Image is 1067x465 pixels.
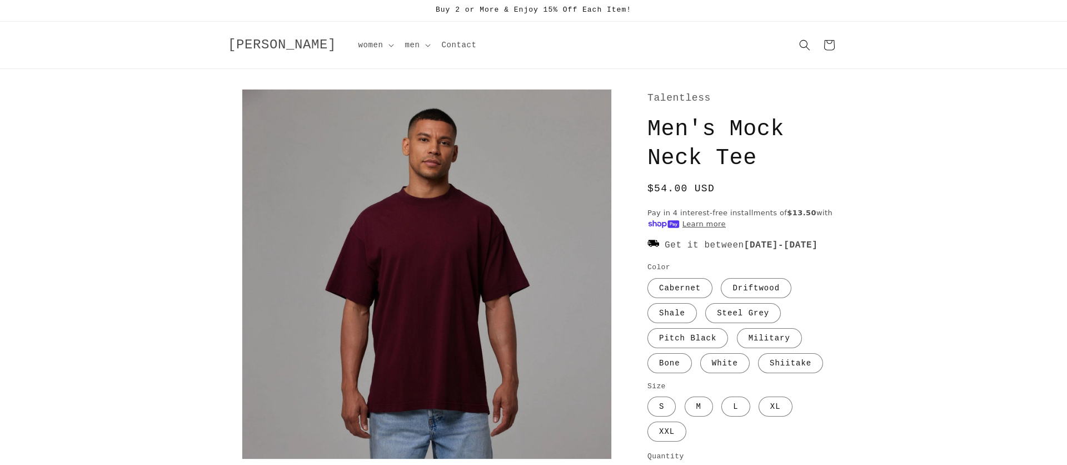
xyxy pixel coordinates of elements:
[647,303,697,323] label: Shale
[705,303,781,323] label: Steel Grey
[224,34,341,56] a: [PERSON_NAME]
[442,40,477,50] span: Contact
[647,381,667,392] legend: Size
[405,40,420,50] span: men
[435,33,483,57] a: Contact
[358,40,383,50] span: women
[647,451,839,462] label: Quantity
[685,397,713,417] label: M
[398,33,435,57] summary: men
[700,353,750,373] label: White
[744,240,778,250] span: [DATE]
[647,422,686,442] label: XXL
[784,240,817,250] span: [DATE]
[647,115,839,173] h1: Men's Mock Neck Tee
[352,33,398,57] summary: women
[647,278,712,298] label: Cabernet
[721,278,791,298] label: Driftwood
[758,353,823,373] label: Shiitake
[647,353,692,373] label: Bone
[721,397,750,417] label: L
[737,328,802,348] label: Military
[744,240,818,250] strong: -
[647,262,671,273] legend: Color
[759,397,792,417] label: XL
[647,397,676,417] label: S
[647,89,839,107] p: Talentless
[436,6,631,14] span: Buy 2 or More & Enjoy 15% Off Each Item!
[228,37,336,52] span: [PERSON_NAME]
[647,238,659,251] img: 1670915.png
[647,328,728,348] label: Pitch Black
[647,181,715,196] span: $54.00 USD
[647,238,839,254] p: Get it between
[792,33,817,57] summary: Search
